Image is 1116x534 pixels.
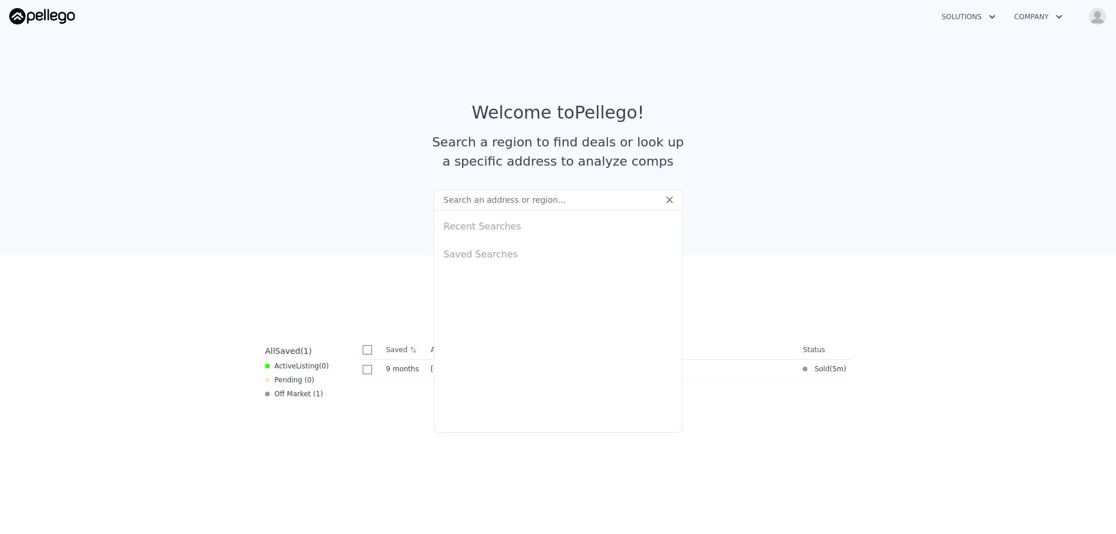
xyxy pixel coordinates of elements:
div: Saved Searches [439,238,677,266]
span: ) [843,364,846,374]
time: 2025-03-25 13:50 [832,364,843,374]
div: Welcome to Pellego ! [472,102,645,123]
span: Listing [296,362,319,370]
img: Pellego [9,8,75,24]
span: Saved [275,346,300,356]
th: Saved [381,341,426,359]
div: Off Market ( 1 ) [265,389,323,399]
div: Search a region to find deals or look up a specific address to analyze comps [428,132,688,171]
time: 2024-11-08 20:30 [386,364,421,374]
span: [STREET_ADDRESS] [431,365,500,373]
div: Saved Properties [260,292,856,313]
button: Solutions [932,6,1005,27]
th: Status [798,341,851,360]
button: Company [1005,6,1072,27]
div: Recent Searches [439,210,677,238]
input: Search an address or region... [434,189,682,210]
th: Address [426,341,798,360]
div: All ( 1 ) [265,345,312,357]
div: Pending ( 0 ) [265,375,314,385]
span: Active ( 0 ) [274,361,329,371]
span: Sold ( [807,364,832,374]
img: avatar [1088,7,1107,26]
